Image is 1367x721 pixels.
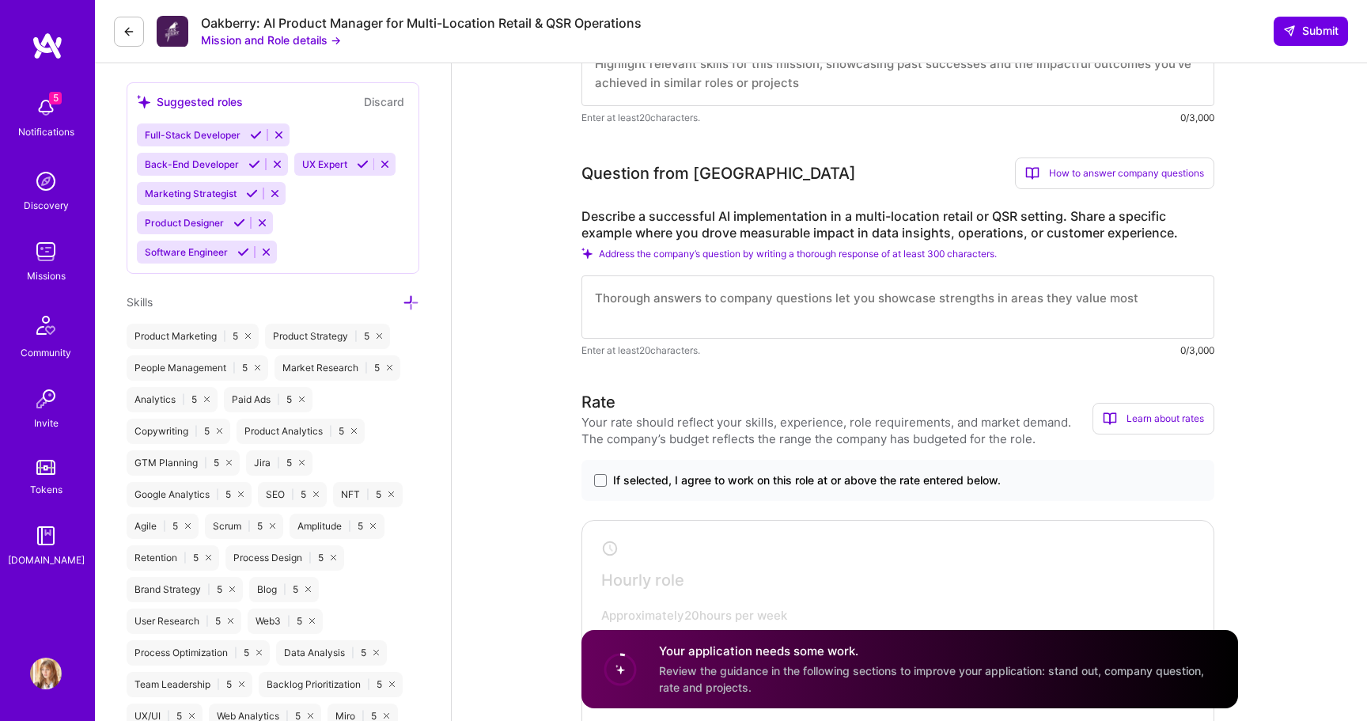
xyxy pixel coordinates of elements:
[331,555,336,560] i: icon Close
[27,268,66,284] div: Missions
[30,383,62,415] img: Invite
[206,555,211,560] i: icon Close
[1103,412,1117,426] i: icon BookOpen
[1274,17,1348,45] button: Submit
[659,664,1204,694] span: Review the guidance in the following sections to improve your application: stand out, company que...
[21,344,71,361] div: Community
[276,640,387,666] div: Data Analysis 5
[659,643,1219,659] h4: Your application needs some work.
[313,491,319,497] i: icon Close
[30,658,62,689] img: User Avatar
[1015,157,1214,189] div: How to answer company questions
[1025,166,1039,180] i: icon BookOpen
[351,428,357,434] i: icon Close
[127,482,252,507] div: Google Analytics 5
[270,523,275,529] i: icon Close
[18,123,74,140] div: Notifications
[250,129,262,141] i: Accept
[581,109,700,126] span: Enter at least 20 characters.
[233,362,236,374] span: |
[30,165,62,197] img: discovery
[377,333,382,339] i: icon Close
[206,615,209,628] span: |
[234,647,237,659] span: |
[309,618,315,624] i: icon Close
[34,415,59,431] div: Invite
[388,491,394,497] i: icon Close
[217,428,222,434] i: icon Close
[1283,25,1296,37] i: icon SendLight
[216,488,219,501] span: |
[581,248,593,259] i: Check
[258,482,327,507] div: SEO 5
[305,586,311,592] i: icon Close
[127,450,240,476] div: GTM Planning 5
[379,158,391,170] i: Reject
[370,523,376,529] i: icon Close
[389,681,395,687] i: icon Close
[1180,109,1214,126] div: 0/3,000
[233,217,245,229] i: Accept
[27,306,65,344] img: Community
[157,16,188,47] img: Company Logo
[259,672,403,697] div: Backlog Prioritization 5
[367,678,370,691] span: |
[127,577,243,602] div: Brand Strategy 5
[237,246,249,258] i: Accept
[205,514,283,539] div: Scrum 5
[273,129,285,141] i: Reject
[204,397,210,402] i: icon Close
[8,552,85,568] div: [DOMAIN_NAME]
[613,472,1001,488] span: If selected, I agree to work on this role at or above the rate entered below.
[195,425,198,438] span: |
[248,609,323,634] div: Web3 5
[255,365,260,370] i: icon Close
[26,658,66,689] a: User Avatar
[581,342,700,359] span: Enter at least 20 characters.
[145,129,240,141] span: Full-Stack Developer
[271,158,283,170] i: Reject
[269,188,281,199] i: Reject
[137,93,243,110] div: Suggested roles
[246,450,312,476] div: Jira 5
[275,355,400,381] div: Market Research 5
[581,208,1214,241] label: Describe a successful AI implementation in a multi-location retail or QSR setting. Share a specif...
[287,615,290,628] span: |
[245,333,251,339] i: icon Close
[123,25,135,38] i: icon LeftArrowDark
[359,93,409,111] button: Discard
[127,419,230,444] div: Copywriting 5
[145,217,224,229] span: Product Designer
[224,387,312,412] div: Paid Ads 5
[127,387,218,412] div: Analytics 5
[256,650,262,655] i: icon Close
[145,188,237,199] span: Marketing Strategist
[127,514,199,539] div: Agile 5
[299,460,305,465] i: icon Close
[308,713,313,719] i: icon Close
[137,95,150,108] i: icon SuggestedTeams
[30,236,62,268] img: teamwork
[204,457,207,469] span: |
[127,355,268,381] div: People Management 5
[127,609,241,634] div: User Research 5
[238,491,244,497] i: icon Close
[277,393,280,406] span: |
[329,425,332,438] span: |
[291,488,294,501] span: |
[32,32,63,60] img: logo
[225,545,344,571] div: Process Design 5
[366,488,369,501] span: |
[354,330,358,343] span: |
[309,552,312,564] span: |
[163,520,166,533] span: |
[1180,342,1214,359] div: 0/3,000
[248,158,260,170] i: Accept
[127,324,259,349] div: Product Marketing 5
[581,414,1092,447] div: Your rate should reflect your skills, experience, role requirements, and market demand. The compa...
[185,523,191,529] i: icon Close
[223,330,226,343] span: |
[373,650,379,655] i: icon Close
[581,390,615,414] div: Rate
[302,158,347,170] span: UX Expert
